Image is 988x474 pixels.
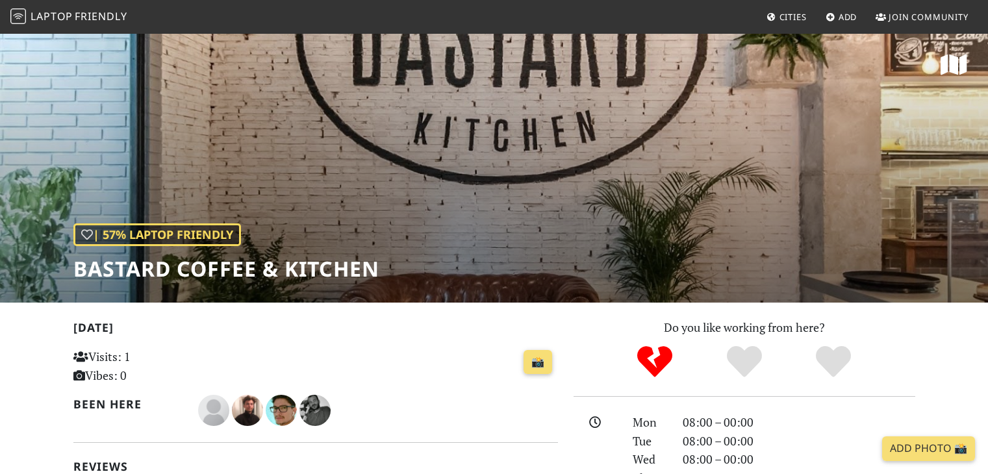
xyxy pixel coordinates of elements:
h2: Reviews [73,460,558,473]
h2: [DATE] [73,321,558,340]
span: Add [839,11,857,23]
div: 08:00 – 00:00 [675,432,923,451]
img: 1416-sebastian.jpg [266,395,297,426]
h2: Been here [73,397,183,411]
div: | 57% Laptop Friendly [73,223,241,246]
span: Ricardo Sorlí Hernández [299,401,331,417]
a: Join Community [870,5,974,29]
a: Add Photo 📸 [882,436,975,461]
span: Chris Crane [198,401,232,417]
div: No [610,344,700,380]
span: Tom Rumpf [232,401,266,417]
span: Cities [779,11,807,23]
span: Sebastián Barón Barbosa [266,401,299,417]
img: 2689-tom.jpg [232,395,263,426]
a: LaptopFriendly LaptopFriendly [10,6,127,29]
div: Mon [625,413,674,432]
a: Cities [761,5,812,29]
div: Wed [625,450,674,469]
img: blank-535327c66bd565773addf3077783bbfce4b00ec00e9fd257753287c682c7fa38.png [198,395,229,426]
img: 1305-ricardo.jpg [299,395,331,426]
div: Yes [700,344,789,380]
span: Join Community [889,11,969,23]
span: Friendly [75,9,127,23]
p: Do you like working from here? [574,318,915,337]
p: Visits: 1 Vibes: 0 [73,347,225,385]
a: 📸 [524,350,552,375]
div: Tue [625,432,674,451]
img: LaptopFriendly [10,8,26,24]
a: Add [820,5,863,29]
div: 08:00 – 00:00 [675,413,923,432]
h1: BASTARD Coffee & Kitchen [73,256,379,281]
div: Definitely! [789,344,878,380]
span: Laptop [31,9,73,23]
div: 08:00 – 00:00 [675,450,923,469]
